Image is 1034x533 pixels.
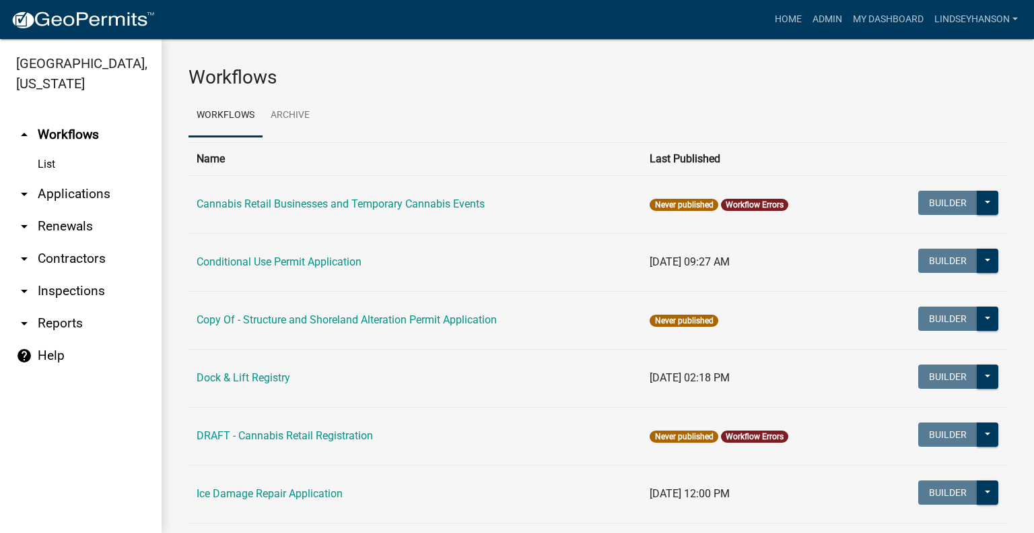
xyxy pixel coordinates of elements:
a: Dock & Lift Registry [197,371,290,384]
a: Copy Of - Structure and Shoreland Alteration Permit Application [197,313,497,326]
span: Never published [650,431,718,443]
i: arrow_drop_down [16,283,32,299]
a: Workflow Errors [726,432,784,441]
a: DRAFT - Cannabis Retail Registration [197,429,373,442]
a: Workflow Errors [726,200,784,210]
button: Builder [918,422,977,447]
a: Archive [263,94,318,137]
button: Builder [918,480,977,505]
i: arrow_drop_down [16,218,32,234]
span: [DATE] 02:18 PM [650,371,730,384]
a: Ice Damage Repair Application [197,487,343,500]
button: Builder [918,365,977,389]
button: Builder [918,249,977,273]
i: arrow_drop_down [16,251,32,267]
h3: Workflows [188,66,1007,89]
a: Cannabis Retail Businesses and Temporary Cannabis Events [197,197,485,210]
span: Never published [650,315,718,327]
a: My Dashboard [848,7,929,32]
a: Home [769,7,807,32]
th: Name [188,142,642,175]
a: Lindseyhanson [929,7,1023,32]
span: [DATE] 09:27 AM [650,255,730,268]
span: [DATE] 12:00 PM [650,487,730,500]
button: Builder [918,191,977,215]
a: Workflows [188,94,263,137]
i: arrow_drop_down [16,315,32,332]
i: help [16,348,32,364]
th: Last Published [642,142,872,175]
a: Conditional Use Permit Application [197,255,361,268]
i: arrow_drop_down [16,186,32,202]
button: Builder [918,307,977,331]
span: Never published [650,199,718,211]
a: Admin [807,7,848,32]
i: arrow_drop_up [16,127,32,143]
